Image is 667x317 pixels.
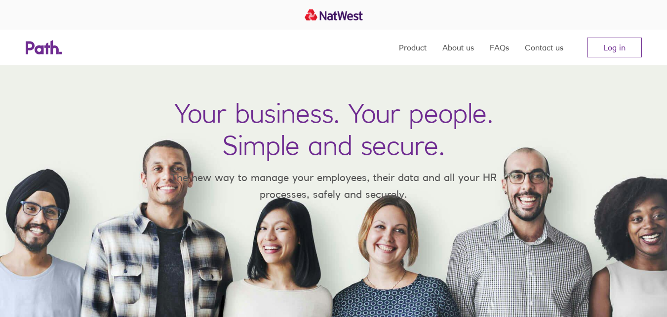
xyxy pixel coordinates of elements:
[399,30,427,65] a: Product
[442,30,474,65] a: About us
[525,30,563,65] a: Contact us
[156,169,511,202] p: The new way to manage your employees, their data and all your HR processes, safely and securely.
[587,38,642,57] a: Log in
[174,97,493,161] h1: Your business. Your people. Simple and secure.
[490,30,509,65] a: FAQs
